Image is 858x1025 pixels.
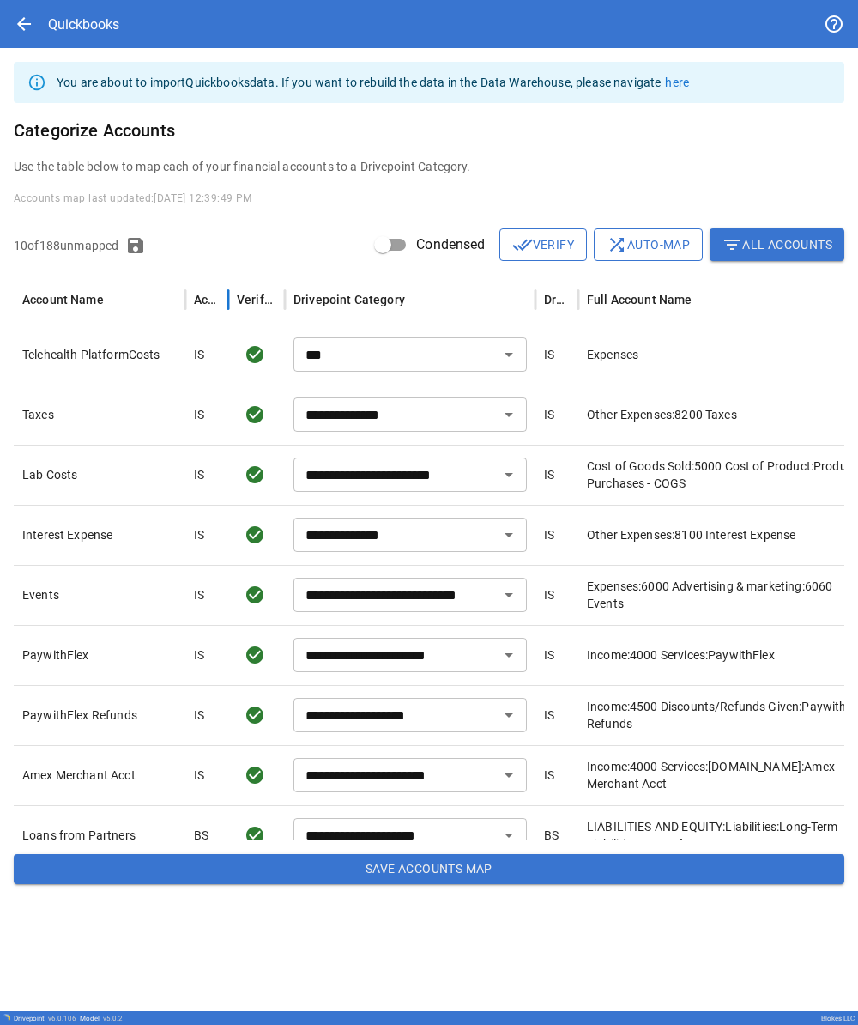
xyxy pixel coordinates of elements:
span: Accounts map last updated: [DATE] 12:39:49 PM [14,192,252,204]
p: IS [194,586,204,603]
span: arrow_back [14,14,34,34]
p: Telehealth PlatformCosts [22,346,177,363]
p: IS [544,586,554,603]
p: IS [194,526,204,543]
p: IS [544,707,554,724]
p: 10 of 188 unmapped [14,237,118,254]
button: Open [497,583,521,607]
div: Model [80,1015,123,1022]
p: IS [194,466,204,483]
button: Open [497,403,521,427]
span: filter_list [722,234,742,255]
a: here [665,76,689,89]
p: IS [544,466,554,483]
p: IS [194,707,204,724]
button: Open [497,823,521,847]
div: Full Account Name [587,293,692,306]
p: IS [544,646,554,664]
button: All Accounts [710,228,844,261]
button: Open [497,343,521,367]
p: IS [544,526,554,543]
p: IS [544,767,554,784]
div: Account Type [194,293,218,306]
button: Open [497,703,521,727]
p: IS [194,346,204,363]
p: IS [194,646,204,664]
span: v 6.0.106 [48,1015,76,1022]
div: Account Name [22,293,104,306]
p: IS [194,767,204,784]
button: Open [497,643,521,667]
p: IS [544,406,554,423]
span: done_all [512,234,533,255]
div: You are about to import Quickbooks data. If you want to rebuild the data in the Data Warehouse, p... [57,67,689,98]
p: IS [194,406,204,423]
div: Drivepoint Type [544,293,568,306]
p: Lab Costs [22,466,177,483]
div: Drivepoint [14,1015,76,1022]
h6: Categorize Accounts [14,117,844,144]
p: Amex Merchant Acct [22,767,177,784]
p: Use the table below to map each of your financial accounts to a Drivepoint Category. [14,158,844,175]
p: Interest Expense [22,526,177,543]
button: Open [497,523,521,547]
span: v 5.0.2 [103,1015,123,1022]
p: PaywithFlex [22,646,177,664]
button: Auto-map [594,228,703,261]
img: Drivepoint [3,1014,10,1021]
button: Open [497,763,521,787]
span: shuffle [607,234,627,255]
button: Open [497,463,521,487]
p: IS [544,346,554,363]
p: PaywithFlex Refunds [22,707,177,724]
div: Blokes LLC [821,1015,855,1022]
button: Verify [499,228,587,261]
div: Quickbooks [48,16,119,33]
div: Verified [237,293,275,306]
span: Condensed [416,234,485,255]
div: Drivepoint Category [293,293,405,306]
button: Save Accounts Map [14,854,844,885]
p: Events [22,586,177,603]
p: Taxes [22,406,177,423]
